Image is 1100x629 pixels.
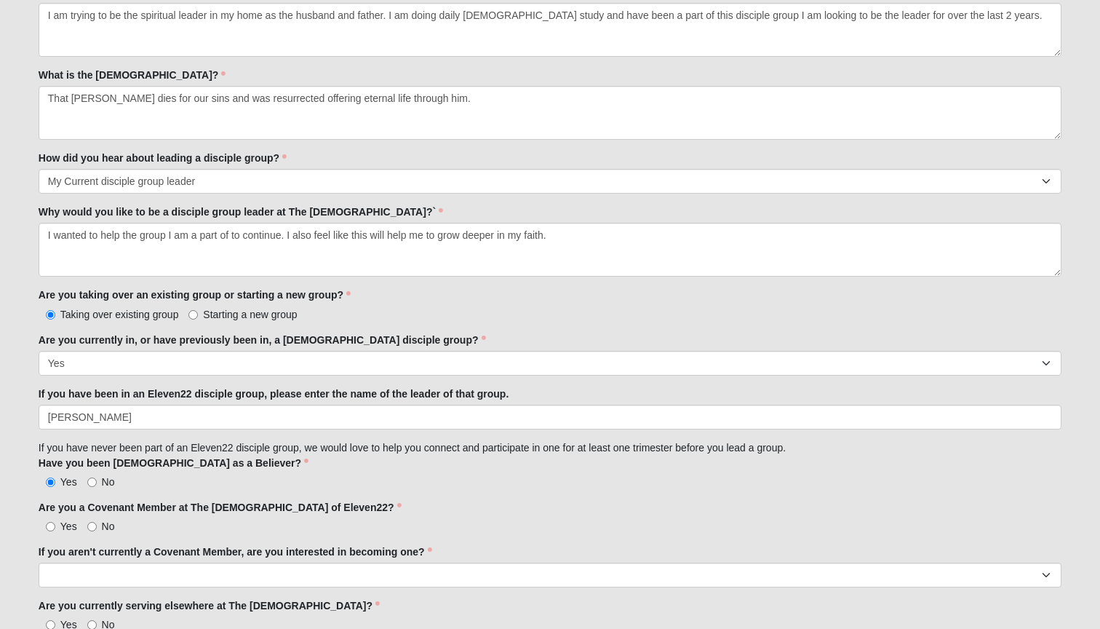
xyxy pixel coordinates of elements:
[39,500,402,515] label: Are you a Covenant Member at The [DEMOGRAPHIC_DATA] of Eleven22?
[46,522,55,531] input: Yes
[39,387,509,401] label: If you have been in an Eleven22 disciple group, please enter the name of the leader of that group.
[39,545,432,559] label: If you aren't currently a Covenant Member, are you interested in becoming one?
[39,333,486,347] label: Are you currently in, or have previously been in, a [DEMOGRAPHIC_DATA] disciple group?
[87,478,97,487] input: No
[60,309,179,320] span: Taking over existing group
[102,521,115,532] span: No
[60,521,77,532] span: Yes
[46,310,55,320] input: Taking over existing group
[46,478,55,487] input: Yes
[188,310,198,320] input: Starting a new group
[203,309,297,320] span: Starting a new group
[87,522,97,531] input: No
[39,205,443,219] label: Why would you like to be a disciple group leader at The [DEMOGRAPHIC_DATA]?`
[102,476,115,488] span: No
[60,476,77,488] span: Yes
[39,456,308,470] label: Have you been [DEMOGRAPHIC_DATA] as a Believer?
[39,288,351,302] label: Are you taking over an existing group or starting a new group?
[39,68,226,82] label: What is the [DEMOGRAPHIC_DATA]?
[39,151,287,165] label: How did you hear about leading a disciple group?
[39,598,380,613] label: Are you currently serving elsewhere at The [DEMOGRAPHIC_DATA]?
